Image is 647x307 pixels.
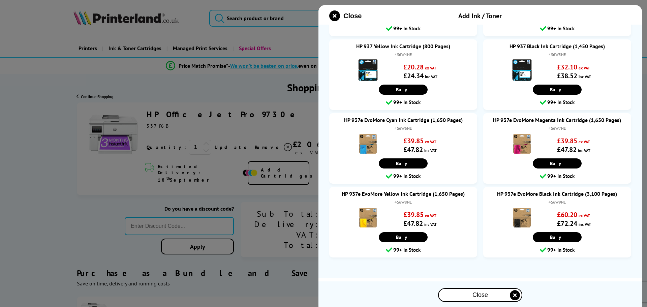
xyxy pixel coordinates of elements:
strong: £39.85 [403,136,424,145]
a: HP 937e EvoMore Cyan Ink Cartridge (1,650 Pages) [336,117,470,123]
a: Buy [379,232,428,242]
span: ex VAT [425,65,436,70]
span: 99+ In Stock [547,24,575,33]
div: 4S6W7NE [490,125,624,132]
strong: £24.34 [403,71,424,80]
img: HP 937e EvoMore Cyan Ink Cartridge (1,650 Pages) [356,132,380,156]
a: Buy [379,158,428,168]
span: inc VAT [579,222,591,227]
div: 4S6W6NE [336,125,470,132]
span: inc VAT [578,148,590,153]
strong: £60.20 [557,210,577,219]
div: 4S6W9NE [490,199,624,206]
span: 99+ In Stock [393,98,421,107]
a: HP 937 Yellow Ink Cartridge (800 Pages) [336,43,470,50]
span: Close [472,291,488,299]
strong: £38.52 [557,71,577,80]
span: inc VAT [424,222,437,227]
span: 99+ In Stock [393,24,421,33]
a: Buy [379,85,428,95]
img: HP 937e EvoMore Yellow Ink Cartridge (1,650 Pages) [356,206,380,229]
span: ex VAT [425,139,436,144]
a: HP 937e EvoMore Magenta Ink Cartridge (1,650 Pages) [490,117,624,123]
a: Buy [533,232,582,242]
span: inc VAT [579,74,591,79]
div: 4S6W4NE [336,51,470,58]
strong: £47.82 [403,219,423,228]
a: Buy [533,85,582,95]
span: inc VAT [425,74,437,79]
a: HP 937e EvoMore Yellow Ink Cartridge (1,650 Pages) [336,190,470,197]
a: HP 937e EvoMore Black Ink Cartridge (3,100 Pages) [490,190,624,197]
strong: £39.85 [403,210,424,219]
button: close modal [329,10,362,21]
img: HP 937 Yellow Ink Cartridge (800 Pages) [356,58,380,82]
span: ex VAT [579,65,590,70]
div: 4S6W5NE [490,51,624,58]
span: ex VAT [425,213,436,218]
a: HP 937 Black Ink Cartridge (1,450 Pages) [490,43,624,50]
span: 99+ In Stock [547,172,575,181]
strong: £47.82 [403,145,423,154]
strong: £72.24 [557,219,577,228]
span: ex VAT [579,213,590,218]
button: close modal [438,288,522,302]
span: inc VAT [424,148,437,153]
strong: £39.85 [557,136,577,145]
span: 99+ In Stock [547,98,575,107]
strong: £20.28 [403,63,424,71]
span: 99+ In Stock [393,246,421,254]
div: Add Ink / Toner [390,11,571,20]
img: HP 937e EvoMore Black Ink Cartridge (3,100 Pages) [510,206,534,229]
strong: £32.10 [557,63,577,71]
span: 99+ In Stock [547,246,575,254]
a: Buy [533,158,582,168]
span: 99+ In Stock [393,172,421,181]
span: Close [343,12,362,20]
img: HP 937 Black Ink Cartridge (1,450 Pages) [510,58,534,82]
span: ex VAT [579,139,590,144]
strong: £47.82 [557,145,577,154]
img: HP 937e EvoMore Magenta Ink Cartridge (1,650 Pages) [510,132,534,156]
div: 4S6W8NE [336,199,470,206]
